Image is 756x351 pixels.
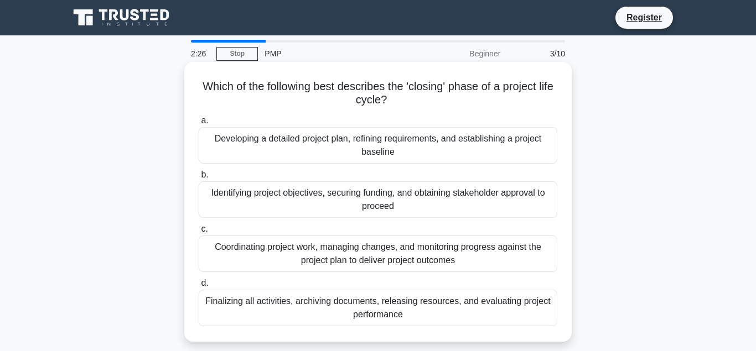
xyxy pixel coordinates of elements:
div: 3/10 [507,43,572,65]
div: Identifying project objectives, securing funding, and obtaining stakeholder approval to proceed [199,181,557,218]
h5: Which of the following best describes the 'closing' phase of a project life cycle? [198,80,558,107]
a: Register [620,11,669,24]
span: b. [201,170,208,179]
div: 2:26 [184,43,216,65]
div: PMP [258,43,410,65]
div: Coordinating project work, managing changes, and monitoring progress against the project plan to ... [199,235,557,272]
span: a. [201,116,208,125]
div: Finalizing all activities, archiving documents, releasing resources, and evaluating project perfo... [199,290,557,326]
span: d. [201,278,208,287]
span: c. [201,224,208,233]
a: Stop [216,47,258,61]
div: Developing a detailed project plan, refining requirements, and establishing a project baseline [199,127,557,164]
div: Beginner [410,43,507,65]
